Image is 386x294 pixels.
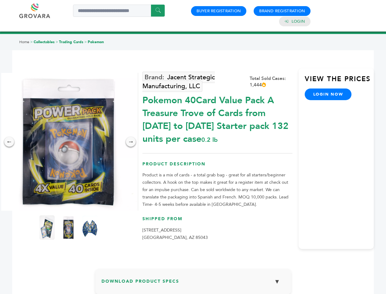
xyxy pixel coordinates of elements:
h3: Shipped From [142,216,292,227]
input: Search a product or brand... [73,5,165,17]
h3: View the Prices [305,74,374,89]
div: → [126,137,136,147]
button: ▼ [270,275,285,288]
a: Buyer Registration [197,8,241,14]
span: > [30,40,33,44]
span: > [56,40,58,44]
div: ← [4,137,14,147]
h3: Download Product Specs [101,275,285,293]
div: Total Sold Cases: 1,444 [250,75,292,88]
img: Pokemon 40-Card Value Pack – A Treasure Trove of Cards from 1996 to 2024 - Starter pack! 132 unit... [61,215,76,240]
a: Trading Cards [59,40,83,44]
span: 0.2 lb [201,136,218,144]
p: [STREET_ADDRESS] [GEOGRAPHIC_DATA], AZ 85043 [142,227,292,241]
a: Brand Registration [259,8,305,14]
a: Home [19,40,29,44]
a: login now [305,89,352,100]
a: Pokemon [88,40,104,44]
a: Login [292,19,305,24]
p: Product is a mix of cards - a total grab bag - great for all starters/beginner collectors. A hook... [142,171,292,208]
div: Pokemon 40Card Value Pack A Treasure Trove of Cards from [DATE] to [DATE] Starter pack 132 units ... [142,91,292,145]
img: Pokemon 40-Card Value Pack – A Treasure Trove of Cards from 1996 to 2024 - Starter pack! 132 unit... [39,215,55,240]
span: > [84,40,87,44]
img: Pokemon 40-Card Value Pack – A Treasure Trove of Cards from 1996 to 2024 - Starter pack! 132 unit... [82,215,97,240]
a: Collectables [34,40,55,44]
a: Jacent Strategic Manufacturing, LLC [142,72,215,92]
h3: Product Description [142,161,292,172]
